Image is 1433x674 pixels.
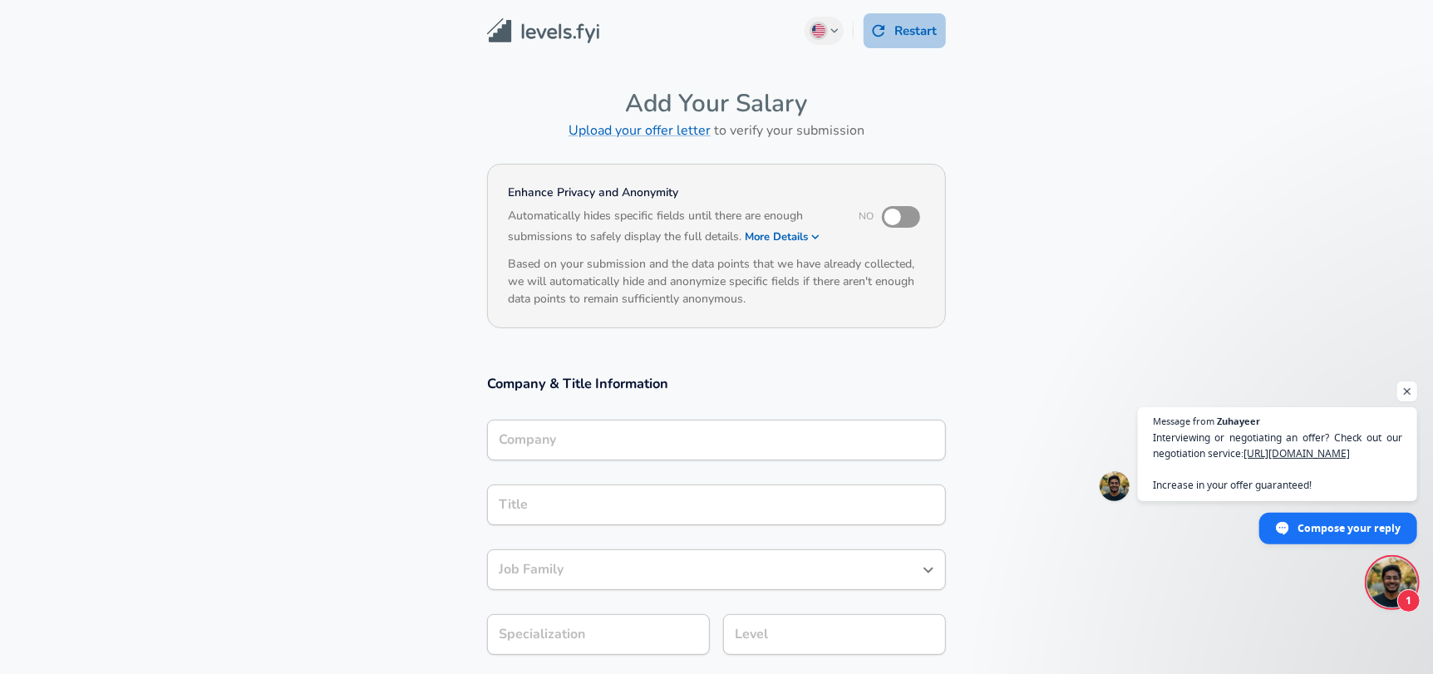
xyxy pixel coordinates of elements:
[495,557,913,583] input: Software Engineer
[495,492,938,518] input: Software Engineer
[1298,514,1401,543] span: Compose your reply
[1217,416,1260,426] span: Zuhayeer
[508,184,836,201] h4: Enhance Privacy and Anonymity
[917,558,940,582] button: Open
[569,121,711,140] a: Upload your offer letter
[508,207,836,248] h6: Automatically hides specific fields until there are enough submissions to safely display the full...
[495,427,938,453] input: Google
[1153,430,1402,493] span: Interviewing or negotiating an offer? Check out our negotiation service: Increase in your offer g...
[731,622,938,647] input: L3
[487,88,946,119] h4: Add Your Salary
[1397,589,1421,613] span: 1
[508,255,925,307] h6: Based on your submission and the data points that we have already collected, we will automaticall...
[487,374,946,393] h3: Company & Title Information
[805,17,845,45] button: English (US)
[1367,558,1417,608] div: Open chat
[487,18,599,44] img: Levels.fyi
[1153,416,1214,426] span: Message from
[812,24,825,37] img: English (US)
[864,13,946,48] button: Restart
[745,225,821,248] button: More Details
[487,614,710,655] input: Specialization
[487,119,946,142] h6: to verify your submission
[859,209,874,223] span: No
